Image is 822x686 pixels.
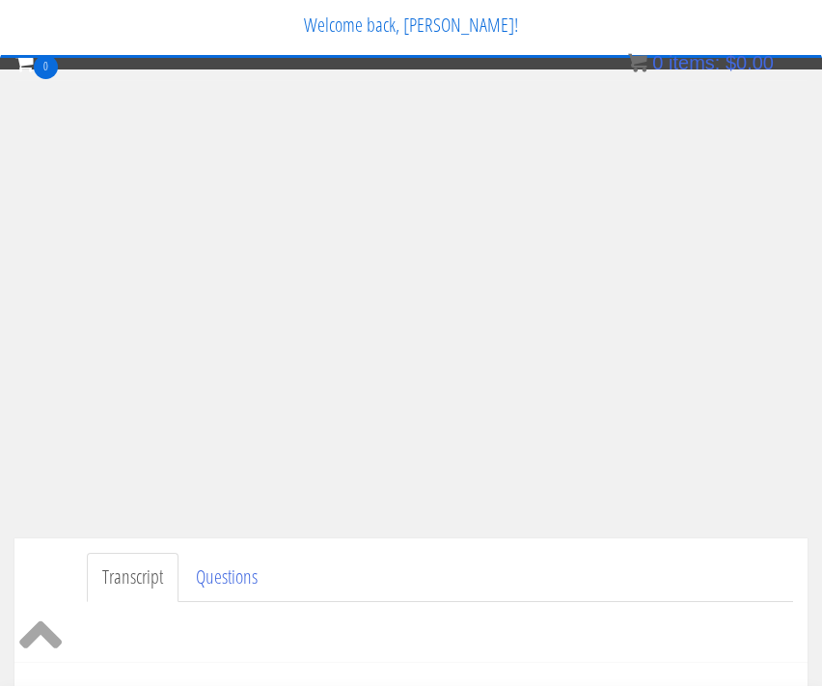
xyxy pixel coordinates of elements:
[87,553,178,602] a: Transcript
[652,52,663,73] span: 0
[15,1,807,49] p: Welcome back, [PERSON_NAME]!
[628,52,774,73] a: 0 items: $0.00
[726,52,736,73] span: $
[180,553,273,602] a: Questions
[628,53,647,72] img: icon11.png
[726,52,774,73] bdi: 0.00
[669,52,720,73] span: items:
